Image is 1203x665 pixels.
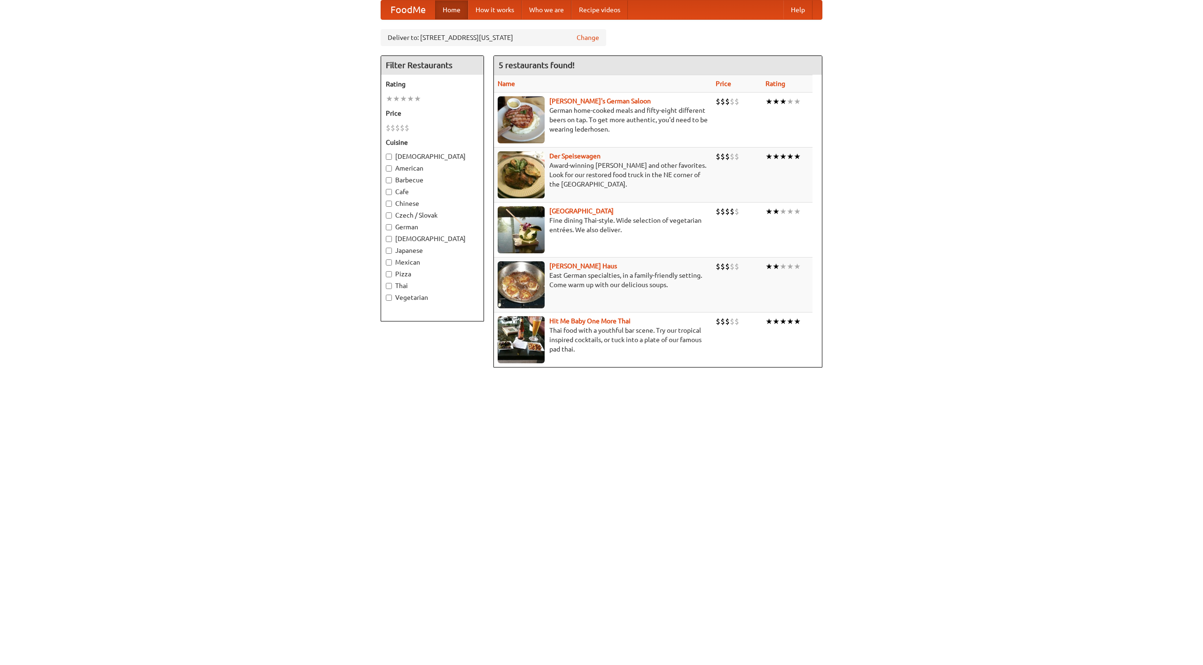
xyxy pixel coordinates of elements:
li: ★ [766,206,773,217]
li: ★ [787,151,794,162]
label: [DEMOGRAPHIC_DATA] [386,152,479,161]
img: kohlhaus.jpg [498,261,545,308]
p: East German specialties, in a family-friendly setting. Come warm up with our delicious soups. [498,271,708,289]
li: ★ [400,94,407,104]
li: $ [730,316,734,327]
li: $ [725,96,730,107]
a: [PERSON_NAME] Haus [549,262,617,270]
input: Cafe [386,189,392,195]
a: How it works [468,0,522,19]
li: ★ [794,261,801,272]
li: $ [716,151,720,162]
a: FoodMe [381,0,435,19]
li: ★ [794,151,801,162]
li: $ [391,123,395,133]
label: Thai [386,281,479,290]
li: $ [720,206,725,217]
h5: Rating [386,79,479,89]
li: ★ [766,316,773,327]
li: ★ [766,151,773,162]
p: Award-winning [PERSON_NAME] and other favorites. Look for our restored food truck in the NE corne... [498,161,708,189]
img: speisewagen.jpg [498,151,545,198]
li: ★ [386,94,393,104]
a: Change [577,33,599,42]
a: Hit Me Baby One More Thai [549,317,631,325]
li: ★ [407,94,414,104]
li: $ [730,261,734,272]
li: $ [716,206,720,217]
label: Vegetarian [386,293,479,302]
a: Price [716,80,731,87]
li: $ [720,151,725,162]
ng-pluralize: 5 restaurants found! [499,61,575,70]
label: Czech / Slovak [386,211,479,220]
a: Who we are [522,0,571,19]
label: German [386,222,479,232]
li: ★ [794,96,801,107]
a: Recipe videos [571,0,628,19]
li: ★ [773,96,780,107]
li: $ [395,123,400,133]
li: $ [716,96,720,107]
div: Deliver to: [STREET_ADDRESS][US_STATE] [381,29,606,46]
p: Fine dining Thai-style. Wide selection of vegetarian entrées. We also deliver. [498,216,708,235]
li: $ [734,206,739,217]
a: Home [435,0,468,19]
h4: Filter Restaurants [381,56,484,75]
li: ★ [766,96,773,107]
a: Rating [766,80,785,87]
li: $ [734,96,739,107]
label: Pizza [386,269,479,279]
p: German home-cooked meals and fifty-eight different beers on tap. To get more authentic, you'd nee... [498,106,708,134]
a: Help [783,0,812,19]
label: American [386,164,479,173]
li: ★ [780,261,787,272]
a: [PERSON_NAME]'s German Saloon [549,97,651,105]
li: ★ [787,96,794,107]
li: ★ [773,261,780,272]
input: Vegetarian [386,295,392,301]
li: $ [734,261,739,272]
input: [DEMOGRAPHIC_DATA] [386,154,392,160]
li: ★ [787,261,794,272]
a: Der Speisewagen [549,152,601,160]
b: [GEOGRAPHIC_DATA] [549,207,614,215]
input: Barbecue [386,177,392,183]
li: ★ [773,316,780,327]
label: Cafe [386,187,479,196]
li: $ [400,123,405,133]
li: $ [720,316,725,327]
input: [DEMOGRAPHIC_DATA] [386,236,392,242]
li: $ [720,261,725,272]
li: $ [725,316,730,327]
input: American [386,165,392,172]
li: $ [730,206,734,217]
input: Pizza [386,271,392,277]
input: Mexican [386,259,392,266]
input: Japanese [386,248,392,254]
label: Chinese [386,199,479,208]
li: $ [405,123,409,133]
li: $ [716,261,720,272]
li: ★ [787,316,794,327]
li: $ [725,261,730,272]
li: ★ [794,206,801,217]
img: satay.jpg [498,206,545,253]
a: Name [498,80,515,87]
li: ★ [393,94,400,104]
li: ★ [780,316,787,327]
li: $ [716,316,720,327]
p: Thai food with a youthful bar scene. Try our tropical inspired cocktails, or tuck into a plate of... [498,326,708,354]
input: Chinese [386,201,392,207]
li: ★ [780,206,787,217]
input: Thai [386,283,392,289]
li: ★ [766,261,773,272]
label: Mexican [386,258,479,267]
li: ★ [780,151,787,162]
li: $ [734,151,739,162]
li: ★ [794,316,801,327]
li: $ [730,96,734,107]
